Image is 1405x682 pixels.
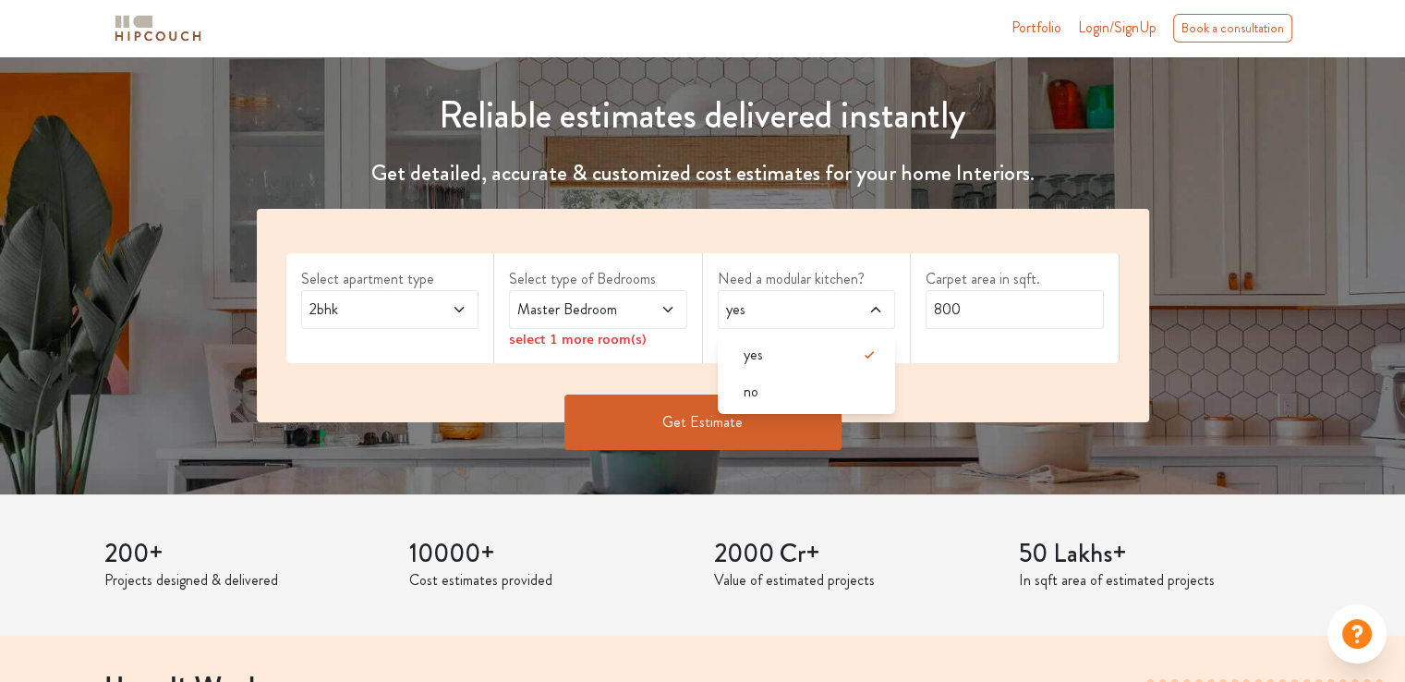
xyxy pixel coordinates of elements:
[409,539,692,570] h3: 10000+
[112,7,204,49] span: logo-horizontal.svg
[509,329,687,348] div: select 1 more room(s)
[1173,14,1292,43] div: Book a consultation
[514,298,635,321] span: Master Bedroom
[1019,569,1302,591] p: In sqft area of estimated projects
[744,344,763,366] span: yes
[246,160,1160,187] h4: Get detailed, accurate & customized cost estimates for your home Interiors.
[744,381,758,403] span: no
[509,268,687,290] label: Select type of Bedrooms
[926,290,1104,329] input: Enter area sqft
[1019,539,1302,570] h3: 50 Lakhs+
[722,298,843,321] span: yes
[926,268,1104,290] label: Carpet area in sqft.
[1078,17,1157,38] span: Login/SignUp
[104,569,387,591] p: Projects designed & delivered
[246,93,1160,138] h1: Reliable estimates delivered instantly
[714,569,997,591] p: Value of estimated projects
[1011,17,1061,39] a: Portfolio
[104,539,387,570] h3: 200+
[301,268,479,290] label: Select apartment type
[306,298,427,321] span: 2bhk
[409,569,692,591] p: Cost estimates provided
[564,395,842,450] button: Get Estimate
[112,12,204,44] img: logo-horizontal.svg
[718,268,896,290] label: Need a modular kitchen?
[714,539,997,570] h3: 2000 Cr+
